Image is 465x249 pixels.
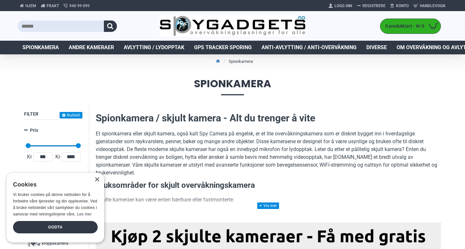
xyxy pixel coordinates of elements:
[47,3,59,9] span: Frakt
[411,1,447,11] a: Handlevogn
[420,3,445,9] span: Handlevogn
[69,3,90,9] span: 940 99 099
[24,170,82,181] a: kategorier
[96,196,441,204] p: Skjulte kameraer kan være enten bærbare eller fastmonterte:
[189,41,257,54] a: GPS Tracker Sporing
[96,130,441,177] p: Et spionkamera eller skjult kamera, også kalt Spy Camera på engelsk, er et lite overvåkningskamer...
[94,177,99,182] div: Close
[25,3,36,9] span: Hjem
[24,111,38,117] span: Filter
[362,3,386,9] span: Registrere
[18,78,447,95] span: Spionkamera
[366,44,387,51] span: Diverse
[109,207,441,223] li: Disse kan tas med overalt og brukes til skjult filming i situasjoner der diskresjon er nødvendig ...
[354,1,388,11] a: Registrere
[96,111,441,125] h2: Spionkamera / skjult kamera - Alt du trenger å vite
[326,1,354,11] a: Logg Inn
[388,1,411,11] a: Konto
[13,192,97,216] span: Vi bruker cookies på denne nettsiden for å forbedre våre tjenester og din opplevelse. Ved å bruke...
[380,19,441,34] a: 0 produkt(er) - Kr 0
[64,41,119,54] a: Andre kameraer
[380,23,426,30] span: 0 produkt(er) - Kr 0
[26,153,33,161] span: Kr
[396,3,409,9] span: Konto
[13,178,93,192] div: Cookies
[261,44,357,51] span: Anti-avlytting / Anti-overvåkning
[119,41,189,54] a: Avlytting / Lydopptak
[22,44,59,51] span: Spionkamera
[361,41,392,54] a: Diverse
[18,41,64,54] a: Spionkamera
[109,208,168,214] strong: Bærbare spionkameraer:
[96,180,441,191] h3: Bruksområder for skjult overvåkningskamera
[13,221,98,233] div: Godta
[24,125,82,136] a: Pris
[257,41,361,54] a: Anti-avlytting / Anti-overvåkning
[60,112,82,118] button: Nullstill
[124,44,184,51] span: Avlytting / Lydopptak
[194,44,252,51] span: GPS Tracker Sporing
[69,44,114,51] span: Andre kameraer
[54,153,62,161] span: Kr
[334,3,352,9] span: Logg Inn
[160,16,306,37] img: SpyGadgets.no
[77,212,92,216] a: Les mer, opens a new window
